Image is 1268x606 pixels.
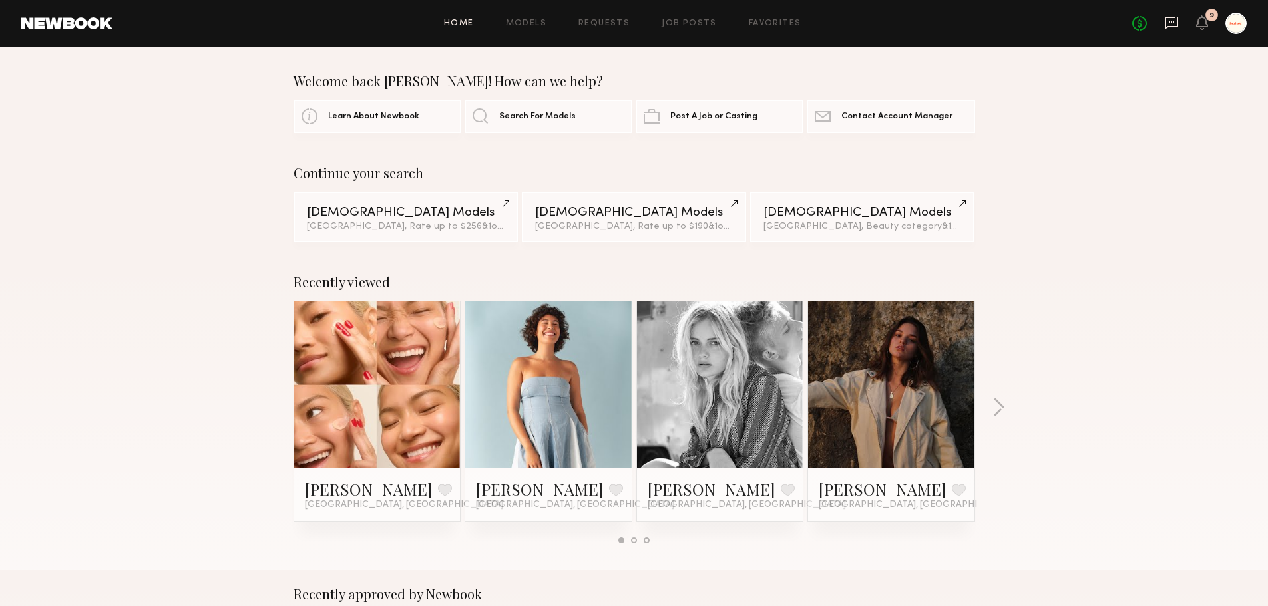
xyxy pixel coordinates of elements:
[294,73,975,89] div: Welcome back [PERSON_NAME]! How can we help?
[294,274,975,290] div: Recently viewed
[506,19,546,28] a: Models
[1209,12,1214,19] div: 9
[294,192,518,242] a: [DEMOGRAPHIC_DATA] Models[GEOGRAPHIC_DATA], Rate up to $256&1other filter
[708,222,765,231] span: & 1 other filter
[841,112,952,121] span: Contact Account Manager
[465,100,632,133] a: Search For Models
[763,222,961,231] div: [GEOGRAPHIC_DATA], Beauty category
[807,100,974,133] a: Contact Account Manager
[476,500,674,510] span: [GEOGRAPHIC_DATA], [GEOGRAPHIC_DATA]
[294,586,975,602] div: Recently approved by Newbook
[749,19,801,28] a: Favorites
[499,112,576,121] span: Search For Models
[535,206,733,219] div: [DEMOGRAPHIC_DATA] Models
[578,19,630,28] a: Requests
[328,112,419,121] span: Learn About Newbook
[307,206,505,219] div: [DEMOGRAPHIC_DATA] Models
[522,192,746,242] a: [DEMOGRAPHIC_DATA] Models[GEOGRAPHIC_DATA], Rate up to $190&1other filter
[307,222,505,231] div: [GEOGRAPHIC_DATA], Rate up to $256
[819,500,1017,510] span: [GEOGRAPHIC_DATA], [GEOGRAPHIC_DATA]
[444,19,474,28] a: Home
[648,478,775,500] a: [PERSON_NAME]
[305,478,433,500] a: [PERSON_NAME]
[750,192,974,242] a: [DEMOGRAPHIC_DATA] Models[GEOGRAPHIC_DATA], Beauty category&1other filter
[648,500,846,510] span: [GEOGRAPHIC_DATA], [GEOGRAPHIC_DATA]
[670,112,757,121] span: Post A Job or Casting
[819,478,947,500] a: [PERSON_NAME]
[476,478,604,500] a: [PERSON_NAME]
[294,100,461,133] a: Learn About Newbook
[294,165,975,181] div: Continue your search
[763,206,961,219] div: [DEMOGRAPHIC_DATA] Models
[636,100,803,133] a: Post A Job or Casting
[942,222,999,231] span: & 1 other filter
[535,222,733,231] div: [GEOGRAPHIC_DATA], Rate up to $190
[305,500,503,510] span: [GEOGRAPHIC_DATA], [GEOGRAPHIC_DATA]
[662,19,717,28] a: Job Posts
[482,222,539,231] span: & 1 other filter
